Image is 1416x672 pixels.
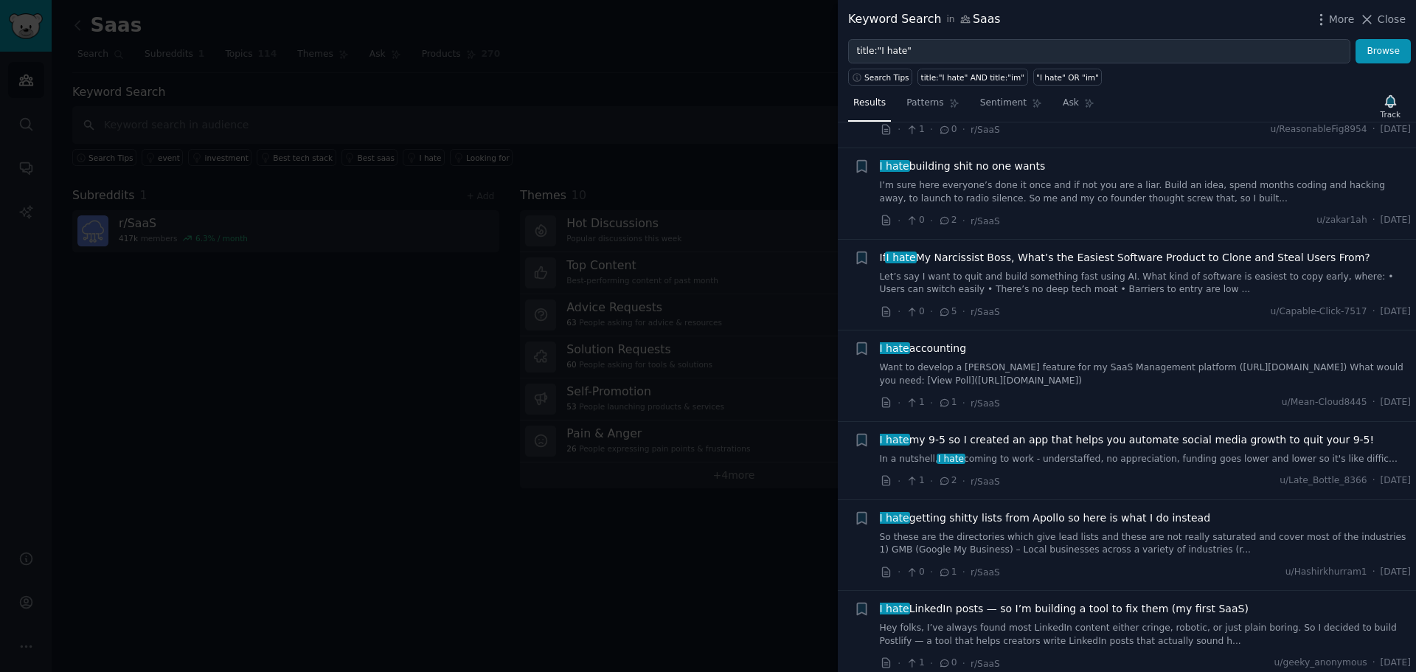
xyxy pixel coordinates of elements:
span: · [930,304,933,319]
span: u/Late_Bottle_8366 [1280,474,1367,488]
span: u/Hashirkhurram1 [1285,566,1367,579]
a: Patterns [901,91,964,122]
span: More [1329,12,1355,27]
span: 2 [938,474,957,488]
span: · [962,122,965,137]
span: I hate [878,603,911,614]
span: 0 [938,657,957,670]
span: I hate [885,252,917,263]
span: r/SaaS [971,307,1000,317]
span: · [1372,657,1375,670]
span: Search Tips [864,72,909,83]
span: 5 [938,305,957,319]
span: getting shitty lists from Apollo so here is what I do instead [880,510,1211,526]
button: Close [1359,12,1406,27]
span: · [962,304,965,319]
div: title:"I hate" AND title:"im" [921,72,1025,83]
a: I’m sure here everyone’s done it once and if not you are a liar. Build an idea, spend months codi... [880,179,1412,205]
a: IfI hateMy Narcissist Boss, What’s the Easiest Software Product to Clone and Steal Users From? [880,250,1370,266]
span: u/Mean-Cloud8445 [1282,396,1367,409]
span: · [962,395,965,411]
div: Keyword Search Saas [848,10,1001,29]
span: r/SaaS [971,125,1000,135]
a: I hateLinkedIn posts — so I’m building a tool to fix them (my first SaaS) [880,601,1249,617]
a: So these are the directories which give lead lists and these are not really saturated and cover m... [880,531,1412,557]
span: I hate [878,512,911,524]
span: · [930,474,933,489]
span: · [962,474,965,489]
span: · [930,395,933,411]
a: title:"I hate" AND title:"im" [917,69,1028,86]
span: · [898,304,900,319]
span: · [962,656,965,671]
a: Results [848,91,891,122]
span: u/geeky_anonymous [1274,657,1367,670]
span: I hate [937,454,965,464]
span: · [1372,214,1375,227]
span: · [930,213,933,229]
span: u/Capable-Click-7517 [1271,305,1367,319]
span: Close [1378,12,1406,27]
span: u/zakar1ah [1316,214,1367,227]
span: my 9-5 so I created an app that helps you automate social media growth to quit your 9-5! [880,432,1375,448]
button: More [1313,12,1355,27]
span: Ask [1063,97,1079,110]
span: · [930,656,933,671]
span: 1 [906,123,924,136]
div: Track [1381,109,1401,119]
span: · [1372,474,1375,488]
span: · [898,656,900,671]
button: Search Tips [848,69,912,86]
span: 0 [906,305,924,319]
span: 0 [906,566,924,579]
span: in [946,13,954,27]
span: [DATE] [1381,566,1411,579]
span: 1 [938,566,957,579]
a: In a nutshell,I hatecoming to work - understaffed, no appreciation, funding goes lower and lower ... [880,453,1412,466]
span: Results [853,97,886,110]
span: [DATE] [1381,305,1411,319]
span: [DATE] [1381,474,1411,488]
a: I hatebuilding shit no one wants [880,159,1046,174]
span: [DATE] [1381,123,1411,136]
button: Browse [1356,39,1411,64]
span: LinkedIn posts — so I’m building a tool to fix them (my first SaaS) [880,601,1249,617]
span: · [1372,305,1375,319]
span: [DATE] [1381,214,1411,227]
span: · [898,213,900,229]
span: r/SaaS [971,567,1000,578]
span: I hate [878,160,911,172]
span: 1 [906,396,924,409]
span: 1 [906,474,924,488]
span: · [898,474,900,489]
span: · [898,122,900,137]
span: Patterns [906,97,943,110]
a: Want to develop a [PERSON_NAME] feature for my SaaS Management platform ([URL][DOMAIN_NAME]) What... [880,361,1412,387]
span: 1 [938,396,957,409]
span: 2 [938,214,957,227]
span: 0 [938,123,957,136]
button: Track [1375,91,1406,122]
span: I hate [878,434,911,446]
span: · [898,395,900,411]
span: 0 [906,214,924,227]
span: · [898,564,900,580]
span: · [930,122,933,137]
a: Hey folks, I’ve always found most LinkedIn content either cringe, robotic, or just plain boring. ... [880,622,1412,648]
a: Ask [1058,91,1100,122]
span: · [1372,566,1375,579]
span: · [930,564,933,580]
span: r/SaaS [971,216,1000,226]
a: Sentiment [975,91,1047,122]
div: "I hate" OR "im" [1036,72,1099,83]
a: I hateaccounting [880,341,967,356]
a: "I hate" OR "im" [1033,69,1103,86]
span: · [962,213,965,229]
span: u/ReasonableFig8954 [1270,123,1367,136]
span: r/SaaS [971,398,1000,409]
span: r/SaaS [971,659,1000,669]
span: r/SaaS [971,477,1000,487]
span: I hate [878,342,911,354]
a: I hatemy 9-5 so I created an app that helps you automate social media growth to quit your 9-5! [880,432,1375,448]
span: accounting [880,341,967,356]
